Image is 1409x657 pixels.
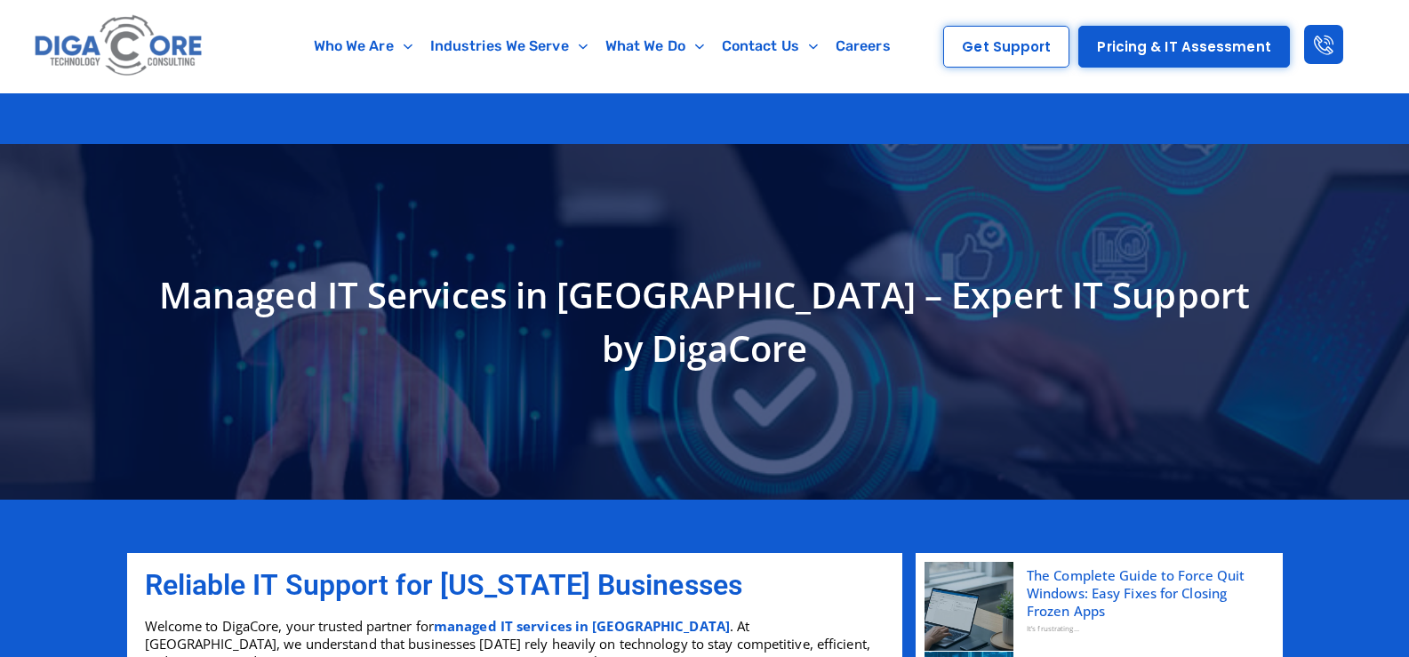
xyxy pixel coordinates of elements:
a: managed IT services in [GEOGRAPHIC_DATA] [434,617,730,635]
h1: Managed IT Services in [GEOGRAPHIC_DATA] – Expert IT Support by DigaCore [136,268,1274,375]
a: What We Do [596,26,713,67]
span: Pricing & IT Assessment [1097,40,1270,53]
img: Digacore logo 1 [30,9,208,84]
div: It’s frustrating... [1027,620,1261,637]
img: Force Quit Apps on Windows [925,562,1013,651]
a: Contact Us [713,26,827,67]
span: Get Support [962,40,1051,53]
nav: Menu [282,26,923,67]
a: Who We Are [305,26,421,67]
a: Industries We Serve [421,26,596,67]
a: Careers [827,26,900,67]
a: Get Support [943,26,1069,68]
a: The Complete Guide to Force Quit Windows: Easy Fixes for Closing Frozen Apps [1027,566,1261,620]
h2: Reliable IT Support for [US_STATE] Businesses [145,571,885,599]
a: Pricing & IT Assessment [1078,26,1289,68]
